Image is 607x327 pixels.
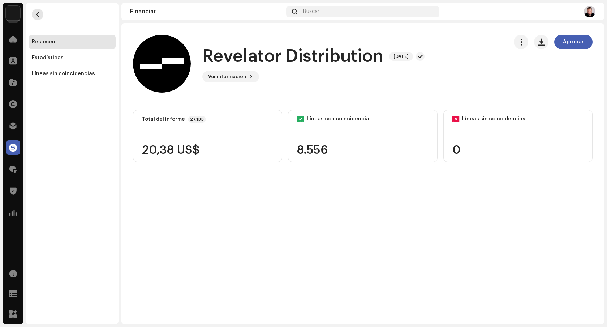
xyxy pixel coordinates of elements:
[32,71,95,77] div: Líneas sin coincidencias
[307,116,369,122] div: Líneas con coincidencia
[142,116,185,122] div: Total del informe
[6,6,20,20] img: edd8793c-a1b1-4538-85bc-e24b6277bc1e
[29,67,116,81] re-m-nav-item: Líneas sin coincidencias
[29,35,116,49] re-m-nav-item: Resumen
[202,45,383,68] h1: Revelator Distribution
[208,69,246,84] span: Ver información
[130,9,283,14] div: Financiar
[563,35,584,49] span: Aprobar
[584,6,595,17] img: d22b4095-d449-4ccf-9eb5-85ca29122d11
[462,116,525,122] div: Líneas sin coincidencias
[188,116,206,123] p-badge: 27.133
[554,35,593,49] button: Aprobar
[303,9,319,14] span: Buscar
[29,51,116,65] re-m-nav-item: Estadísticas
[32,55,64,61] div: Estadísticas
[202,71,259,82] button: Ver información
[389,52,413,61] span: [DATE]
[32,39,55,45] div: Resumen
